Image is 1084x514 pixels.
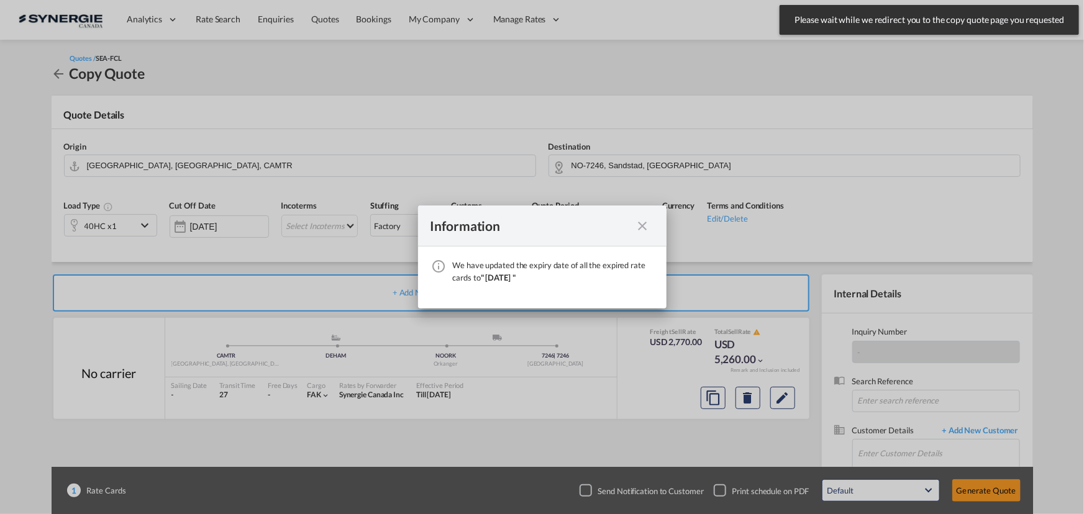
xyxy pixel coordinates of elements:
[791,14,1068,26] span: Please wait while we redirect you to the copy quote page you requested
[430,218,632,233] div: Information
[432,259,447,274] md-icon: icon-information-outline
[453,259,654,284] div: We have updated the expiry date of all the expired rate cards to
[635,219,650,233] md-icon: icon-close fg-AAA8AD cursor
[418,205,667,309] md-dialog: We have ...
[481,273,516,282] span: " [DATE] "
